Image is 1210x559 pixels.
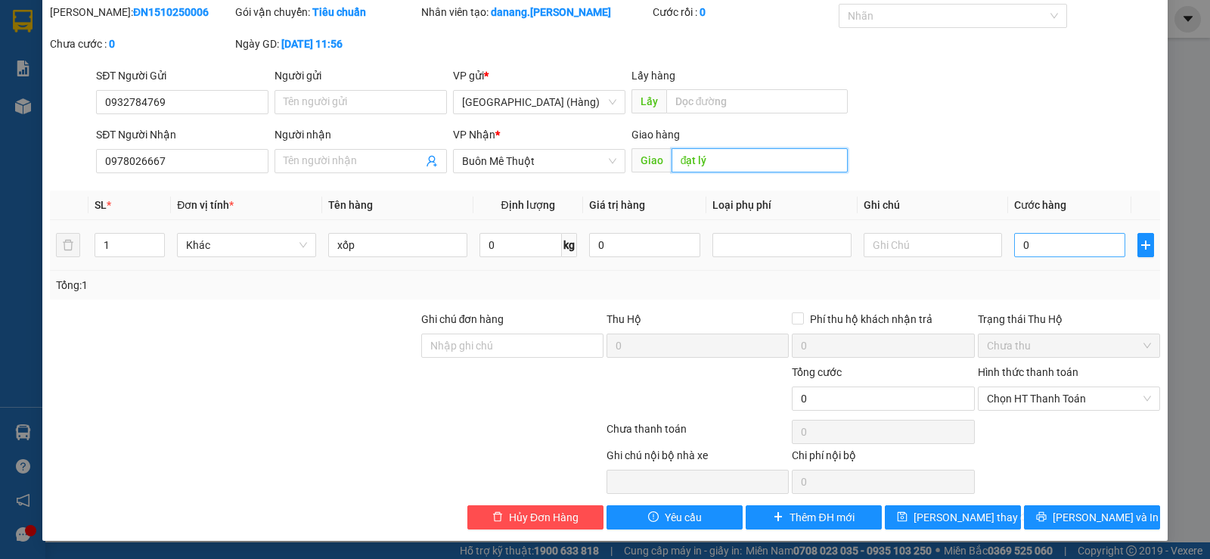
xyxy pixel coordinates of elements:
span: Yêu cầu [665,509,702,526]
div: SĐT Người Gửi [96,67,268,84]
span: Đơn vị tính [177,199,234,211]
div: Cước rồi : [653,4,835,20]
div: Người gửi [275,67,447,84]
input: Ghi Chú [864,233,1003,257]
input: Dọc đường [672,148,849,172]
span: Giao hàng [631,129,680,141]
span: printer [1036,511,1047,523]
span: Thu Hộ [607,313,641,325]
span: Tên hàng [328,199,373,211]
span: exclamation-circle [648,511,659,523]
span: Phí thu hộ khách nhận trả [804,311,939,328]
span: SL [95,199,107,211]
div: SĐT Người Nhận [96,126,268,143]
span: Định lượng [501,199,555,211]
b: danang.[PERSON_NAME] [491,6,611,18]
input: VD: Bàn, Ghế [328,233,467,257]
span: Gửi: [13,13,36,29]
span: Buôn Mê Thuột [462,150,616,172]
button: exclamation-circleYêu cầu [607,505,743,529]
div: Trạng thái Thu Hộ [978,311,1160,328]
div: Tên hàng: xốp ( : 1 ) [13,104,307,123]
span: save [897,511,907,523]
span: plus [1138,239,1153,251]
div: Chưa cước : [50,36,232,52]
span: Khác [186,234,307,256]
label: Hình thức thanh toán [978,366,1078,378]
div: [PERSON_NAME]: [50,4,232,20]
b: 0 [700,6,706,18]
span: Lấy [631,89,666,113]
b: ĐN1510250006 [133,6,209,18]
button: plus [1137,233,1154,257]
th: Loại phụ phí [706,191,858,220]
label: Ghi chú đơn hàng [421,313,504,325]
span: kg [562,233,577,257]
div: Ngày GD: [235,36,417,52]
span: plus [773,511,783,523]
span: Nhận: [177,14,213,30]
span: Lấy hàng [631,70,675,82]
b: Tiêu chuẩn [312,6,366,18]
span: Chọn HT Thanh Toán [987,387,1151,410]
button: printer[PERSON_NAME] và In [1024,505,1160,529]
div: Nhân viên tạo: [421,4,650,20]
div: Chưa thanh toán [605,421,790,447]
th: Ghi chú [858,191,1009,220]
span: Đà Nẵng (Hàng) [462,91,616,113]
span: [PERSON_NAME] và In [1053,509,1159,526]
button: deleteHủy Đơn Hàng [467,505,603,529]
span: user-add [426,155,438,167]
div: Ghi chú nội bộ nhà xe [607,447,789,470]
button: delete [56,233,80,257]
span: SL [128,103,148,124]
span: Giao [631,148,672,172]
input: Ghi chú đơn hàng [421,334,603,358]
span: CC [175,79,193,95]
span: Giá trị hàng [589,199,645,211]
input: Dọc đường [666,89,849,113]
span: VP Nhận [453,129,495,141]
span: Thêm ĐH mới [790,509,854,526]
button: save[PERSON_NAME] thay đổi [885,505,1021,529]
div: 0978026667 [177,49,307,70]
button: plusThêm ĐH mới [746,505,882,529]
div: VP gửi [453,67,625,84]
span: Hủy Đơn Hàng [509,509,579,526]
b: [DATE] 11:56 [281,38,343,50]
div: Người nhận [275,126,447,143]
div: Tổng: 1 [56,277,468,293]
span: delete [492,511,503,523]
div: Gói vận chuyển: [235,4,417,20]
div: Chi phí nội bộ [792,447,974,470]
div: [GEOGRAPHIC_DATA] (Hàng) [13,13,166,65]
div: Buôn Mê Thuột [177,13,307,49]
b: 0 [109,38,115,50]
span: Tổng cước [792,366,842,378]
span: [PERSON_NAME] thay đổi [914,509,1035,526]
span: Cước hàng [1014,199,1066,211]
span: Chưa thu [987,334,1151,357]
